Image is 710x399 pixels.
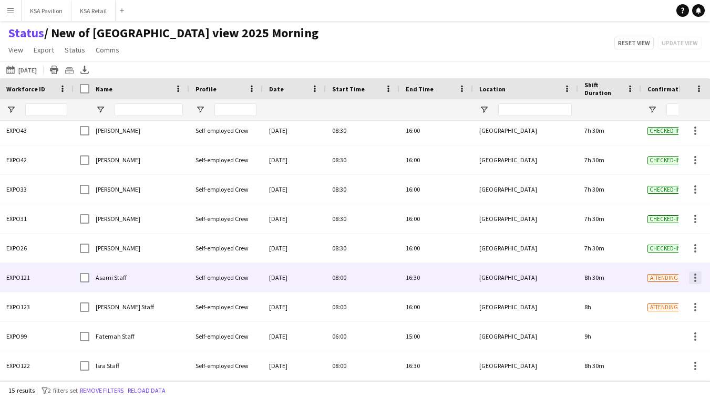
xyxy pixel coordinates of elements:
[399,175,473,204] div: 16:00
[48,386,78,394] span: 2 filters set
[647,156,683,164] span: Checked-in
[473,351,578,380] div: [GEOGRAPHIC_DATA]
[263,116,326,145] div: [DATE]
[263,175,326,204] div: [DATE]
[96,274,127,281] span: Asami Staff
[8,45,23,55] span: View
[44,25,318,41] span: New of Osaka view 2025 Morning
[189,322,263,351] div: Self-employed Crew
[126,385,168,396] button: Reload data
[326,292,399,321] div: 08:00
[65,45,85,55] span: Status
[189,292,263,321] div: Self-employed Crew
[578,322,641,351] div: 9h
[647,303,680,311] span: Attending
[6,105,16,114] button: Open Filter Menu
[479,105,489,114] button: Open Filter Menu
[96,332,135,340] span: Fatemah Staff
[647,274,680,282] span: Attending
[614,37,654,49] button: Reset view
[48,64,60,76] app-action-btn: Print
[189,351,263,380] div: Self-employed Crew
[578,175,641,204] div: 7h 30m
[189,175,263,204] div: Self-employed Crew
[578,351,641,380] div: 8h 30m
[29,43,58,57] a: Export
[473,145,578,174] div: [GEOGRAPHIC_DATA]
[195,105,205,114] button: Open Filter Menu
[91,43,124,57] a: Comms
[60,43,89,57] a: Status
[647,105,657,114] button: Open Filter Menu
[326,263,399,292] div: 08:00
[578,234,641,262] div: 7h 30m
[96,185,140,193] span: [PERSON_NAME]
[473,322,578,351] div: [GEOGRAPHIC_DATA]
[115,103,183,116] input: Name Filter Input
[647,245,683,253] span: Checked-in
[326,234,399,262] div: 08:30
[647,85,709,93] span: Confirmation Status
[96,85,112,93] span: Name
[6,85,45,93] span: Workforce ID
[78,64,91,76] app-action-btn: Export XLSX
[479,85,506,93] span: Location
[498,103,572,116] input: Location Filter Input
[96,362,119,370] span: Isra Staff
[96,105,105,114] button: Open Filter Menu
[578,116,641,145] div: 7h 30m
[473,204,578,233] div: [GEOGRAPHIC_DATA]
[189,204,263,233] div: Self-employed Crew
[263,322,326,351] div: [DATE]
[34,45,54,55] span: Export
[578,292,641,321] div: 8h
[399,263,473,292] div: 16:30
[332,85,365,93] span: Start Time
[326,351,399,380] div: 08:00
[189,116,263,145] div: Self-employed Crew
[96,156,140,164] span: [PERSON_NAME]
[189,145,263,174] div: Self-employed Crew
[473,116,578,145] div: [GEOGRAPHIC_DATA]
[473,175,578,204] div: [GEOGRAPHIC_DATA]
[399,351,473,380] div: 16:30
[326,175,399,204] div: 08:30
[263,263,326,292] div: [DATE]
[189,234,263,262] div: Self-employed Crew
[195,85,217,93] span: Profile
[326,145,399,174] div: 08:30
[584,81,622,97] span: Shift Duration
[578,204,641,233] div: 7h 30m
[4,43,27,57] a: View
[263,292,326,321] div: [DATE]
[473,234,578,262] div: [GEOGRAPHIC_DATA]
[399,234,473,262] div: 16:00
[96,303,154,311] span: [PERSON_NAME] Staff
[326,204,399,233] div: 08:30
[399,116,473,145] div: 16:00
[263,145,326,174] div: [DATE]
[406,85,434,93] span: End Time
[214,103,256,116] input: Profile Filter Input
[473,292,578,321] div: [GEOGRAPHIC_DATA]
[578,263,641,292] div: 8h 30m
[189,263,263,292] div: Self-employed Crew
[96,127,140,134] span: [PERSON_NAME]
[578,145,641,174] div: 7h 30m
[4,64,39,76] button: [DATE]
[647,215,683,223] span: Checked-in
[399,204,473,233] div: 16:00
[647,186,683,194] span: Checked-in
[473,263,578,292] div: [GEOGRAPHIC_DATA]
[269,85,284,93] span: Date
[96,45,119,55] span: Comms
[96,215,140,223] span: [PERSON_NAME]
[647,127,683,135] span: Checked-in
[263,234,326,262] div: [DATE]
[78,385,126,396] button: Remove filters
[399,322,473,351] div: 15:00
[263,351,326,380] div: [DATE]
[25,103,67,116] input: Workforce ID Filter Input
[399,145,473,174] div: 16:00
[399,292,473,321] div: 16:00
